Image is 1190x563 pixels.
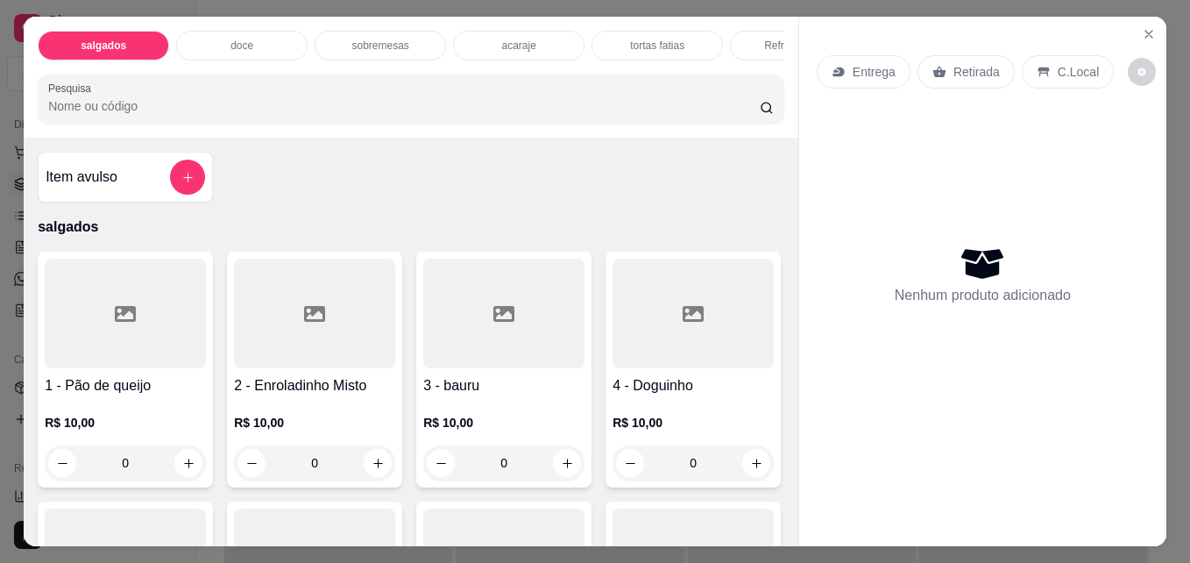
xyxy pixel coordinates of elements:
[895,285,1071,306] p: Nenhum produto adicionado
[423,414,584,431] p: R$ 10,00
[501,39,535,53] p: acaraje
[553,449,581,477] button: increase-product-quantity
[1135,20,1163,48] button: Close
[48,97,760,115] input: Pesquisa
[81,39,126,53] p: salgados
[45,414,206,431] p: R$ 10,00
[423,375,584,396] h4: 3 - bauru
[237,449,266,477] button: decrease-product-quantity
[953,63,1000,81] p: Retirada
[174,449,202,477] button: increase-product-quantity
[427,449,455,477] button: decrease-product-quantity
[48,449,76,477] button: decrease-product-quantity
[853,63,896,81] p: Entrega
[1058,63,1099,81] p: C.Local
[38,217,784,238] p: salgados
[764,39,827,53] p: Refrigerantes
[351,39,408,53] p: sobremesas
[613,414,774,431] p: R$ 10,00
[364,449,392,477] button: increase-product-quantity
[46,167,117,188] h4: Item avulso
[742,449,770,477] button: increase-product-quantity
[1128,58,1156,86] button: decrease-product-quantity
[45,375,206,396] h4: 1 - Pão de queijo
[230,39,253,53] p: doce
[613,375,774,396] h4: 4 - Doguinho
[630,39,684,53] p: tortas fatias
[616,449,644,477] button: decrease-product-quantity
[170,160,205,195] button: add-separate-item
[48,81,97,96] label: Pesquisa
[234,375,395,396] h4: 2 - Enroladinho Misto
[234,414,395,431] p: R$ 10,00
